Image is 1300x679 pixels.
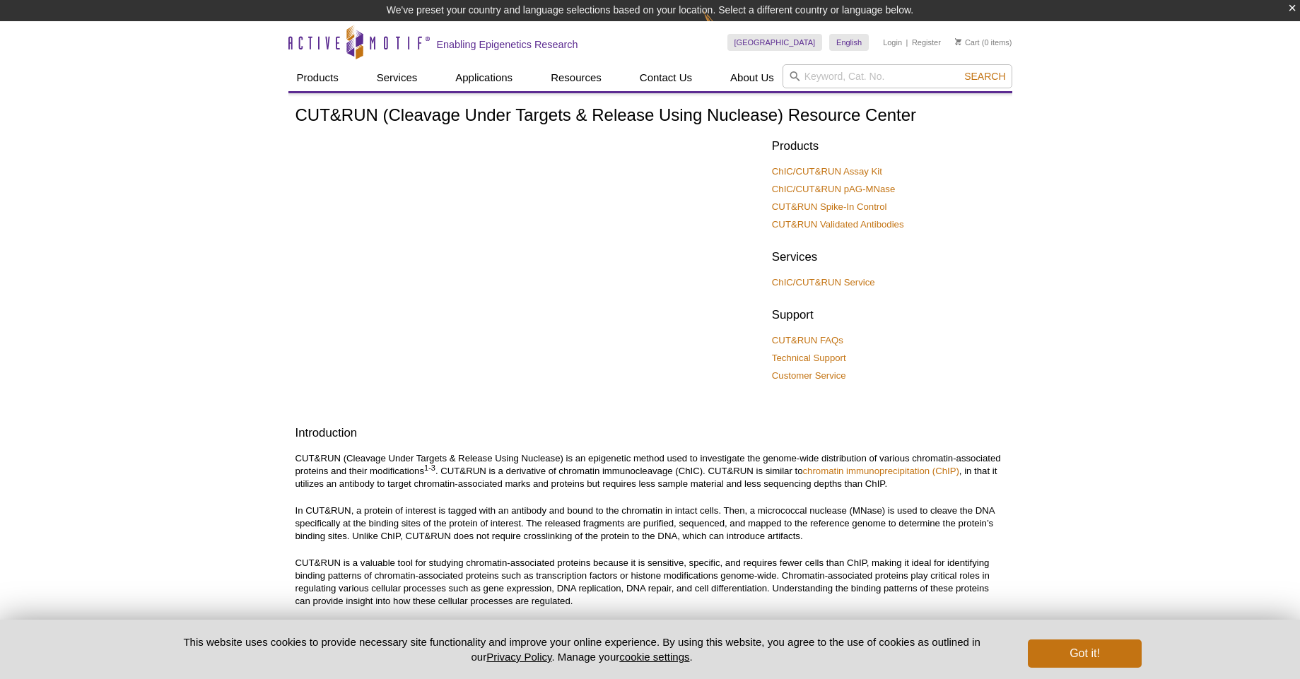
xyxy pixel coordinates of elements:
[955,37,980,47] a: Cart
[772,201,887,213] a: CUT&RUN Spike-In Control
[960,70,1009,83] button: Search
[722,64,783,91] a: About Us
[631,64,701,91] a: Contact Us
[288,64,347,91] a: Products
[906,34,908,51] li: |
[295,504,1005,543] p: In CUT&RUN, a protein of interest is tagged with an antibody and bound to the chromatin in intact...
[955,34,1012,51] li: (0 items)
[772,352,846,365] a: Technical Support
[295,106,1005,126] h1: CUT&RUN (Cleavage Under Targets & Release Using Nuclease) Resource Center
[295,557,1005,608] p: CUT&RUN is a valuable tool for studying chromatin-associated proteins because it is sensitive, sp...
[912,37,941,47] a: Register
[772,138,1005,155] h2: Products
[159,634,1005,664] p: This website uses cookies to provide necessary site functionality and improve your online experie...
[542,64,610,91] a: Resources
[447,64,521,91] a: Applications
[368,64,426,91] a: Services
[829,34,869,51] a: English
[772,276,875,289] a: ChIC/CUT&RUN Service
[424,464,435,472] sup: 1-3
[772,370,846,382] a: Customer Service
[955,38,961,45] img: Your Cart
[295,452,1005,490] p: CUT&RUN (Cleavage Under Targets & Release Using Nuclease) is an epigenetic method used to investi...
[703,11,741,44] img: Change Here
[964,71,1005,82] span: Search
[437,38,578,51] h2: Enabling Epigenetics Research
[772,183,895,196] a: ChIC/CUT&RUN pAG-MNase
[1028,639,1141,668] button: Got it!
[772,249,1005,266] h2: Services
[486,651,551,663] a: Privacy Policy
[619,651,689,663] button: cookie settings
[772,307,1005,324] h2: Support
[772,218,904,231] a: CUT&RUN Validated Antibodies
[803,466,959,476] a: chromatin immunoprecipitation (ChIP)
[883,37,902,47] a: Login
[295,425,1005,442] h2: Introduction
[295,135,761,397] iframe: [WEBINAR] Introduction to CUT&RUN
[772,165,882,178] a: ChIC/CUT&RUN Assay Kit
[783,64,1012,88] input: Keyword, Cat. No.
[727,34,823,51] a: [GEOGRAPHIC_DATA]
[772,334,843,347] a: CUT&RUN FAQs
